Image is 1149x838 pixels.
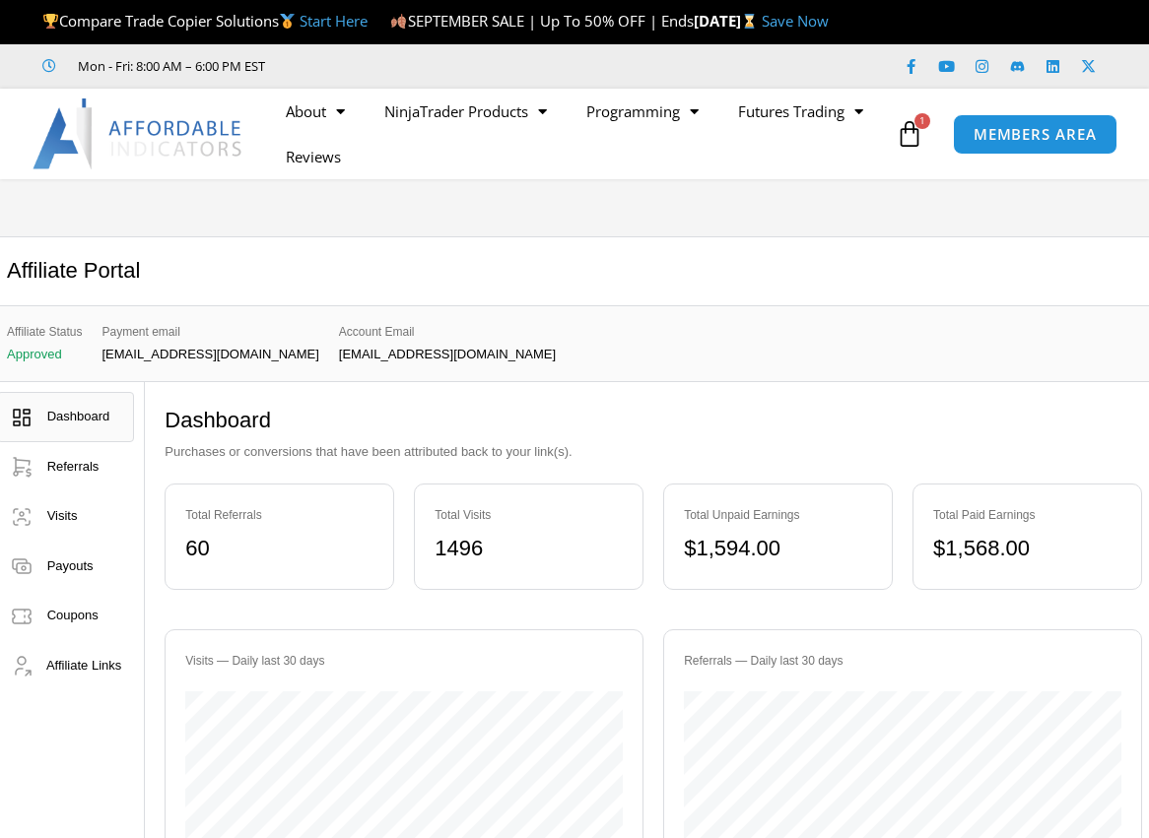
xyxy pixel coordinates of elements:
[47,608,99,622] span: Coupons
[391,14,406,29] img: 🍂
[185,650,623,672] div: Visits — Daily last 30 days
[866,105,953,162] a: 1
[46,658,121,673] span: Affiliate Links
[933,536,945,560] span: $
[47,409,110,423] span: Dashboard
[266,134,361,179] a: Reviews
[47,508,78,523] span: Visits
[694,11,762,31] strong: [DATE]
[953,114,1117,155] a: MEMBERS AREA
[742,14,757,29] img: ⌛
[43,14,58,29] img: 🏆
[684,536,696,560] span: $
[102,321,319,343] span: Payment email
[47,459,100,474] span: Referrals
[718,89,883,134] a: Futures Trading
[567,89,718,134] a: Programming
[185,504,373,526] div: Total Referrals
[365,89,567,134] a: NinjaTrader Products
[266,89,365,134] a: About
[435,529,623,569] div: 1496
[47,558,94,573] span: Payouts
[684,504,872,526] div: Total Unpaid Earnings
[73,54,265,78] span: Mon - Fri: 8:00 AM – 6:00 PM EST
[165,440,1142,464] p: Purchases or conversions that have been attributed back to your link(s).
[266,89,891,179] nav: Menu
[7,321,83,343] span: Affiliate Status
[102,348,319,361] p: [EMAIL_ADDRESS][DOMAIN_NAME]
[933,504,1121,526] div: Total Paid Earnings
[762,11,829,31] a: Save Now
[974,127,1097,142] span: MEMBERS AREA
[435,504,623,526] div: Total Visits
[33,98,244,169] img: LogoAI | Affordable Indicators – NinjaTrader
[185,529,373,569] div: 60
[339,321,556,343] span: Account Email
[165,407,1142,435] h2: Dashboard
[933,536,1030,560] bdi: 1,568.00
[684,650,1121,672] div: Referrals — Daily last 30 days
[300,11,368,31] a: Start Here
[390,11,693,31] span: SEPTEMBER SALE | Up To 50% OFF | Ends
[914,113,930,129] span: 1
[293,56,588,76] iframe: Customer reviews powered by Trustpilot
[7,257,140,286] h2: Affiliate Portal
[280,14,295,29] img: 🥇
[684,536,780,560] bdi: 1,594.00
[42,11,368,31] span: Compare Trade Copier Solutions
[339,348,556,361] p: [EMAIL_ADDRESS][DOMAIN_NAME]
[7,348,83,361] p: Approved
